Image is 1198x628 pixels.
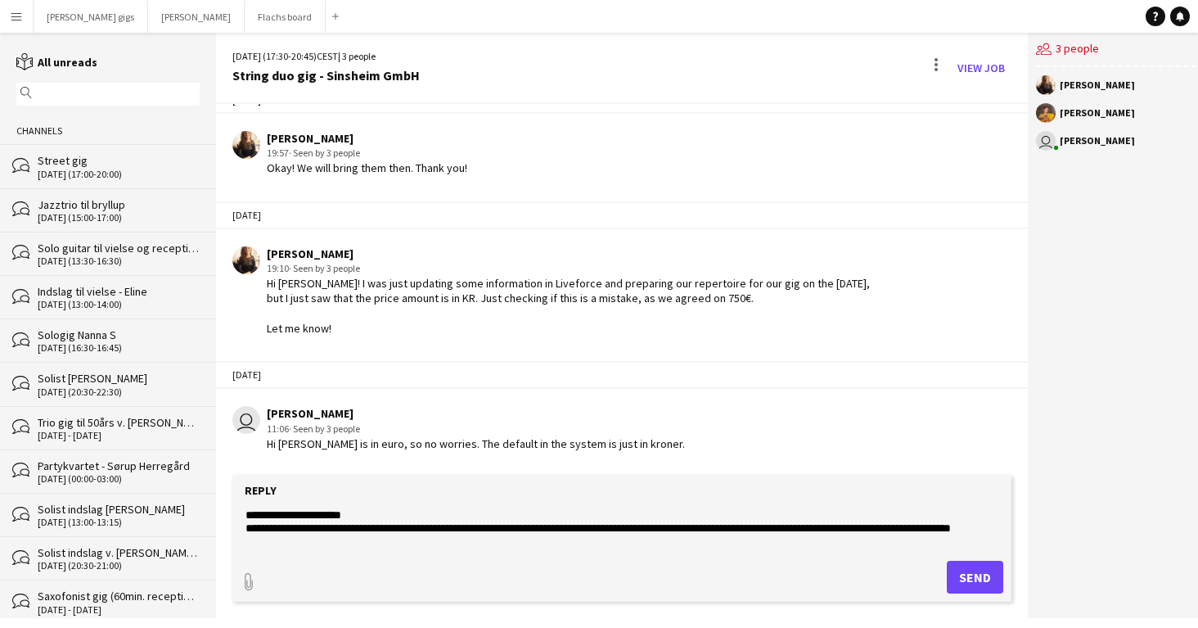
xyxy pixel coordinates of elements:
span: CEST [317,50,338,62]
div: [DATE] (17:00-20:00) [38,169,200,180]
div: 11:06 [267,422,685,436]
div: [DATE] - [DATE] [38,604,200,616]
div: [DATE] (15:00-17:00) [38,212,200,224]
span: · Seen by 3 people [289,262,360,274]
div: Hi [PERSON_NAME]! I was just updating some information in Liveforce and preparing our repertoire ... [267,276,882,336]
a: View Job [951,55,1011,81]
div: [DATE] (13:00-13:15) [38,517,200,528]
div: [DATE] [216,361,1028,389]
div: [DATE] (20:30-21:00) [38,560,200,572]
div: [PERSON_NAME] [267,406,685,421]
div: 3 people [1036,33,1196,67]
div: [PERSON_NAME] [267,131,467,146]
div: [DATE] - [DATE] [38,430,200,441]
span: · Seen by 3 people [289,147,360,159]
div: Solist indslag [PERSON_NAME] [38,502,200,517]
div: Hi [PERSON_NAME] is in euro, so no worries. The default in the system is just in kroner. [267,436,685,451]
div: Saxofonist gig (60min. reception 2x30min aften) [38,589,200,603]
button: Send [947,561,1003,594]
div: [DATE] (13:00-14:00) [38,299,200,310]
div: 19:57 [267,146,467,160]
div: [DATE] [216,201,1028,229]
div: [PERSON_NAME] [1060,80,1135,90]
div: [PERSON_NAME] [1060,136,1135,146]
div: [PERSON_NAME] [267,246,882,261]
div: Jazztrio til bryllup [38,197,200,212]
label: Reply [245,483,277,498]
div: 19:10 [267,261,882,276]
button: Flachs board [245,1,326,33]
a: All unreads [16,55,97,70]
div: [DATE] (13:30-16:30) [38,255,200,267]
span: · Seen by 3 people [289,422,360,435]
div: Street gig [38,153,200,168]
div: Indslag til vielse - Eline [38,284,200,299]
div: [PERSON_NAME] [1060,108,1135,118]
div: [DATE] (20:30-22:30) [38,386,200,398]
div: Partykvartet - Sørup Herregård [38,459,200,473]
div: Trio gig til 50års v. [PERSON_NAME] [38,415,200,430]
div: [DATE] (17:30-20:45) | 3 people [232,49,420,64]
div: Solist indslag v. [PERSON_NAME] til bryllup [38,545,200,560]
button: [PERSON_NAME] [148,1,245,33]
div: String duo gig - Sinsheim GmbH [232,68,420,83]
div: [DATE] (16:30-16:45) [38,342,200,354]
button: [PERSON_NAME] gigs [34,1,148,33]
div: [DATE] (00:00-03:00) [38,473,200,485]
div: Solist [PERSON_NAME] [38,371,200,386]
div: Sologig Nanna S [38,328,200,342]
div: Solo guitar til vielse og reception - [PERSON_NAME] [38,241,200,255]
div: Okay! We will bring them then. Thank you! [267,160,467,175]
